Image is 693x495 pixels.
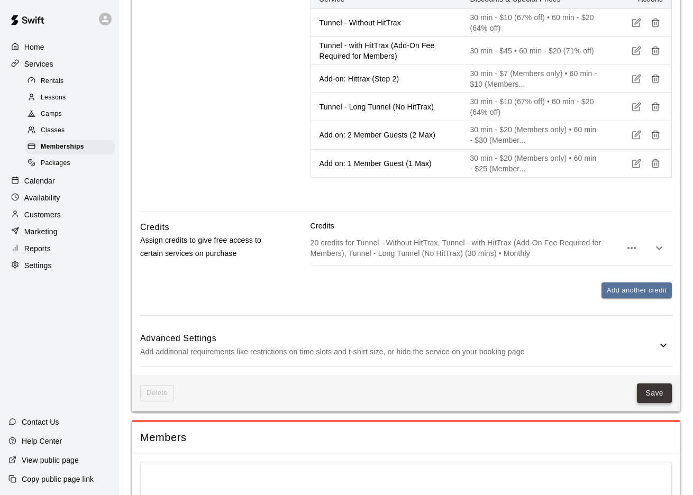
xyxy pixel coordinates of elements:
[25,156,115,171] div: Packages
[24,260,52,271] p: Settings
[311,221,672,231] p: Credits
[140,221,169,234] h6: Credits
[470,68,599,89] p: 30 min - $7 (Members only) • 60 min - $10 (Members...
[320,158,453,169] p: Add on: 1 Member Guest (1 Max)
[24,243,51,254] p: Reports
[24,59,53,69] p: Services
[140,385,174,401] span: This membership cannot be deleted since it still has members
[25,106,119,123] a: Camps
[140,234,278,260] p: Assign credits to give free access to certain services on purchase
[320,130,453,140] p: Add on: 2 Member Guests (2 Max)
[22,436,62,446] p: Help Center
[637,383,672,403] button: Save
[41,93,66,103] span: Lessons
[25,139,119,155] a: Memberships
[22,417,59,427] p: Contact Us
[470,12,599,33] p: 30 min - $10 (67% off) • 60 min - $20 (64% off)
[8,207,111,223] a: Customers
[140,430,672,445] span: Members
[140,345,657,359] p: Add additional requirements like restrictions on time slots and t-shirt size, or hide the service...
[140,324,672,366] div: Advanced SettingsAdd additional requirements like restrictions on time slots and t-shirt size, or...
[24,42,44,52] p: Home
[41,158,70,169] span: Packages
[8,190,111,206] a: Availability
[41,76,64,87] span: Rentals
[41,109,62,120] span: Camps
[25,74,115,89] div: Rentals
[8,258,111,273] a: Settings
[24,209,61,220] p: Customers
[8,39,111,55] a: Home
[24,226,58,237] p: Marketing
[25,73,119,89] a: Rentals
[470,45,599,56] p: 30 min - $45 • 60 min - $20 (71% off)
[140,332,657,345] h6: Advanced Settings
[320,17,453,28] p: Tunnel - Without HitTrax
[24,192,60,203] p: Availability
[22,455,79,465] p: View public page
[25,123,119,139] a: Classes
[311,237,621,259] p: 20 credits for Tunnel - Without HitTrax, Tunnel - with HitTrax (Add-On Fee Required for Members),...
[25,107,115,122] div: Camps
[470,96,599,117] p: 30 min - $10 (67% off) • 60 min - $20 (64% off)
[320,40,453,61] p: Tunnel - with HitTrax (Add-On Fee Required for Members)
[25,155,119,172] a: Packages
[470,153,599,174] p: 30 min - $20 (Members only) • 60 min - $25 (Member...
[8,241,111,256] a: Reports
[601,282,672,299] button: Add another credit
[25,140,115,154] div: Memberships
[41,142,84,152] span: Memberships
[41,125,65,136] span: Classes
[25,89,119,106] a: Lessons
[24,176,55,186] p: Calendar
[320,74,453,84] p: Add-on: Hittrax (Step 2)
[8,56,111,72] a: Services
[8,173,111,189] a: Calendar
[25,123,115,138] div: Classes
[25,90,115,105] div: Lessons
[470,124,599,145] p: 30 min - $20 (Members only) • 60 min - $30 (Member...
[22,474,94,484] p: Copy public page link
[8,224,111,240] a: Marketing
[311,231,672,265] div: 20 credits for Tunnel - Without HitTrax, Tunnel - with HitTrax (Add-On Fee Required for Members),...
[320,102,453,112] p: Tunnel - Long Tunnel (No HitTrax)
